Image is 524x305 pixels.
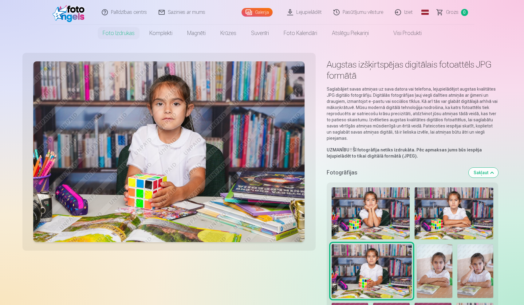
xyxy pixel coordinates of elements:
[213,25,244,42] a: Krūzes
[95,25,142,42] a: Foto izdrukas
[53,2,88,22] img: /fa1
[446,9,459,16] span: Grozs
[327,168,464,177] h5: Fotogrāfijas
[276,25,325,42] a: Foto kalendāri
[325,25,376,42] a: Atslēgu piekariņi
[242,8,273,17] a: Galerija
[327,147,482,158] strong: Šī fotogrāfija netiks izdrukāta. Pēc apmaksas jums būs iespēja lejupielādēt to tikai digitālā for...
[327,86,498,141] p: Saglabājiet savas atmiņas uz sava datora vai telefona, lejupielādējot augstas kvalitātes JPG digi...
[376,25,429,42] a: Visi produkti
[142,25,180,42] a: Komplekti
[180,25,213,42] a: Magnēti
[469,168,498,178] button: Sakļaut
[327,59,498,81] h1: Augstas izšķirtspējas digitālais fotoattēls JPG formātā
[327,147,352,152] strong: UZMANĪBU !
[461,9,468,16] span: 0
[244,25,276,42] a: Suvenīri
